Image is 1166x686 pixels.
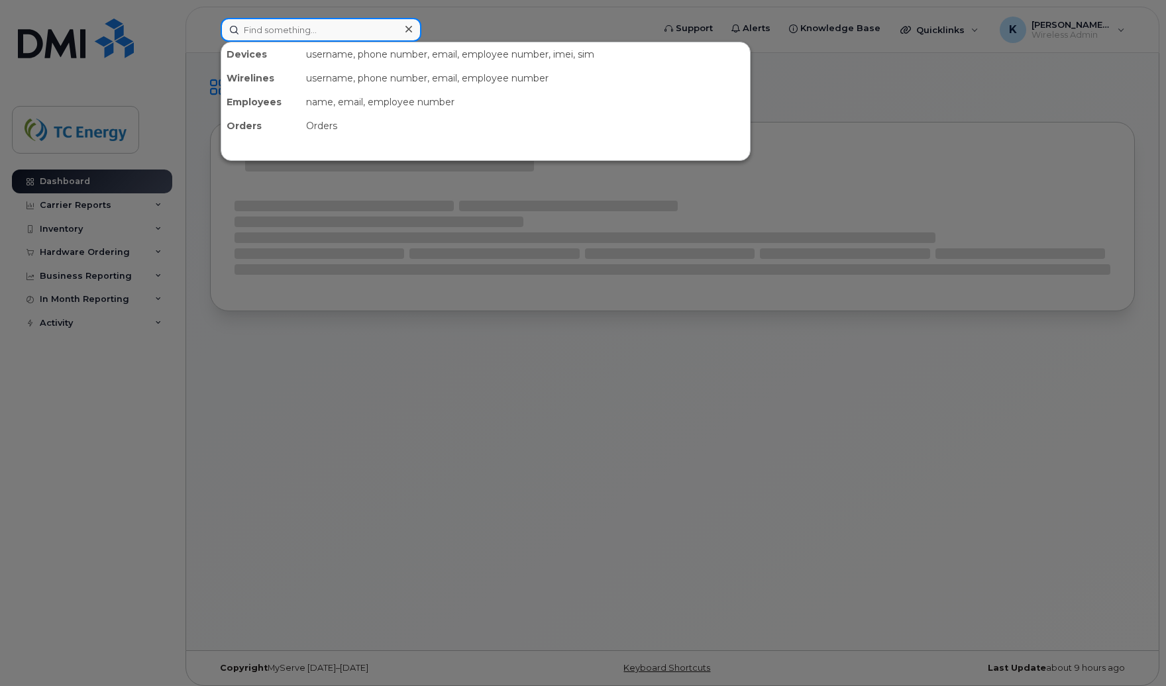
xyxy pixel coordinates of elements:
[301,114,750,138] div: Orders
[221,90,301,114] div: Employees
[221,66,301,90] div: Wirelines
[301,90,750,114] div: name, email, employee number
[221,114,301,138] div: Orders
[221,42,301,66] div: Devices
[301,42,750,66] div: username, phone number, email, employee number, imei, sim
[301,66,750,90] div: username, phone number, email, employee number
